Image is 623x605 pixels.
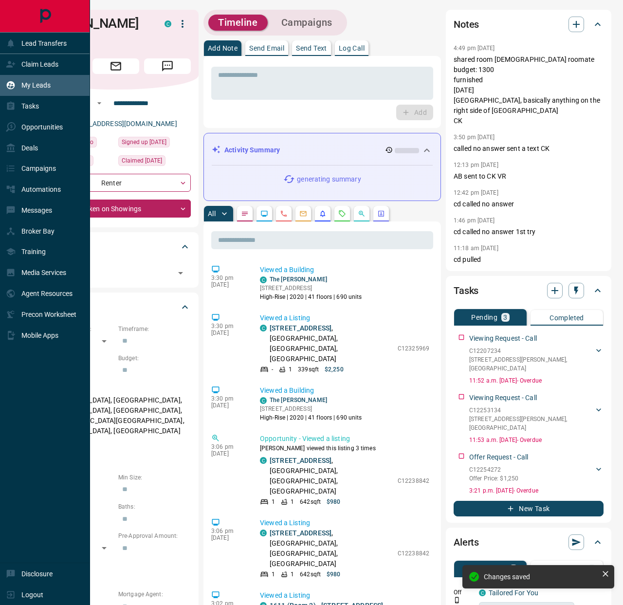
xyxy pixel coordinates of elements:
p: Viewed a Listing [260,313,429,323]
p: [PERSON_NAME] viewed this listing 3 times [260,444,429,453]
div: C12207234[STREET_ADDRESS][PERSON_NAME],[GEOGRAPHIC_DATA] [469,345,604,375]
button: Open [174,266,187,280]
p: Viewed a Building [260,265,429,275]
span: Signed up [DATE] [122,137,166,147]
span: Claimed [DATE] [122,156,162,165]
p: [STREET_ADDRESS] [260,404,362,413]
p: 1 [289,365,292,374]
svg: Calls [280,210,288,218]
a: The [PERSON_NAME] [270,276,327,283]
p: [DATE] [211,330,245,336]
p: 3:50 pm [DATE] [454,134,495,141]
button: Timeline [208,15,268,31]
p: Log Call [339,45,365,52]
a: [STREET_ADDRESS] [270,529,331,537]
svg: Requests [338,210,346,218]
p: 12:13 pm [DATE] [454,162,498,168]
div: Renter [41,174,191,192]
div: C12253134[STREET_ADDRESS][PERSON_NAME],[GEOGRAPHIC_DATA] [469,404,604,434]
div: condos.ca [260,325,267,331]
p: Motivation: [41,444,191,453]
div: Activity Summary [212,141,433,159]
div: condos.ca [260,276,267,283]
p: cd pulled [454,255,604,265]
div: Sat Jun 28 2025 [118,137,191,150]
p: Mortgage Agent: [118,590,191,599]
p: C12253134 [469,406,594,415]
div: Taken on Showings [41,200,191,218]
a: [EMAIL_ADDRESS][DOMAIN_NAME] [67,120,177,128]
button: Open [93,97,105,109]
svg: Notes [241,210,249,218]
p: [DATE] [211,450,245,457]
p: [GEOGRAPHIC_DATA], [GEOGRAPHIC_DATA], [GEOGRAPHIC_DATA], [GEOGRAPHIC_DATA], [DEMOGRAPHIC_DATA][GE... [41,392,191,439]
div: Changes saved [484,573,598,581]
div: condos.ca [260,397,267,404]
p: Opportunity - Viewed a listing [260,434,429,444]
p: [STREET_ADDRESS] [260,284,362,293]
p: , [GEOGRAPHIC_DATA], [GEOGRAPHIC_DATA], [GEOGRAPHIC_DATA] [270,528,393,569]
p: $980 [327,570,340,579]
p: Budget: [118,354,191,363]
p: [DATE] [211,281,245,288]
p: AB sent to CK VR [454,171,604,182]
p: C12325969 [398,344,429,353]
p: 11:53 a.m. [DATE] - Overdue [469,436,604,444]
p: Timeframe: [118,325,191,333]
p: cd called no answer [454,199,604,209]
p: 642 sqft [300,570,321,579]
p: 3:30 pm [211,395,245,402]
div: condos.ca [165,20,171,27]
p: 11:18 am [DATE] [454,245,498,252]
p: , [GEOGRAPHIC_DATA], [GEOGRAPHIC_DATA], [GEOGRAPHIC_DATA] [270,323,393,364]
svg: Opportunities [358,210,366,218]
p: 642 sqft [300,497,321,506]
p: 339 sqft [298,365,319,374]
p: 3:30 pm [211,275,245,281]
p: Add Note [208,45,238,52]
p: 1 [272,570,275,579]
svg: Agent Actions [377,210,385,218]
p: 1:46 pm [DATE] [454,217,495,224]
button: New Task [454,501,604,516]
p: Pending [471,314,497,321]
p: 3:06 pm [211,528,245,534]
p: - [272,365,273,374]
p: Offer Price: $1,250 [469,474,518,483]
p: 3:21 p.m. [DATE] - Overdue [469,486,604,495]
p: Baths: [118,502,191,511]
p: 11:52 a.m. [DATE] - Overdue [469,376,604,385]
p: Pre-Approval Amount: [118,532,191,540]
p: Send Text [296,45,327,52]
p: cd called no answer 1st try [454,227,604,237]
p: Viewed a Listing [260,518,429,528]
a: The [PERSON_NAME] [270,397,327,403]
p: Min Size: [118,473,191,482]
h2: Tasks [454,283,478,298]
p: Activity Summary [224,145,280,155]
p: Send Email [249,45,284,52]
p: All [208,210,216,217]
button: Campaigns [272,15,342,31]
svg: Emails [299,210,307,218]
div: condos.ca [260,457,267,464]
p: C12238842 [398,549,429,558]
p: Areas Searched: [41,384,191,392]
p: generating summary [297,174,361,184]
a: [STREET_ADDRESS] [270,457,331,464]
p: [STREET_ADDRESS][PERSON_NAME] , [GEOGRAPHIC_DATA] [469,415,594,432]
a: [STREET_ADDRESS] [270,324,331,332]
p: Offer Request - Call [469,452,529,462]
p: C12254272 [469,465,518,474]
h2: Notes [454,17,479,32]
div: Alerts [454,531,604,554]
div: Tasks [454,279,604,302]
p: $980 [327,497,340,506]
p: 1 [272,497,275,506]
p: 3:06 pm [211,443,245,450]
div: Tags [41,235,191,258]
span: Message [144,58,191,74]
p: Off [454,588,473,597]
p: [STREET_ADDRESS][PERSON_NAME] , [GEOGRAPHIC_DATA] [469,355,594,373]
p: Viewed a Listing [260,590,429,601]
